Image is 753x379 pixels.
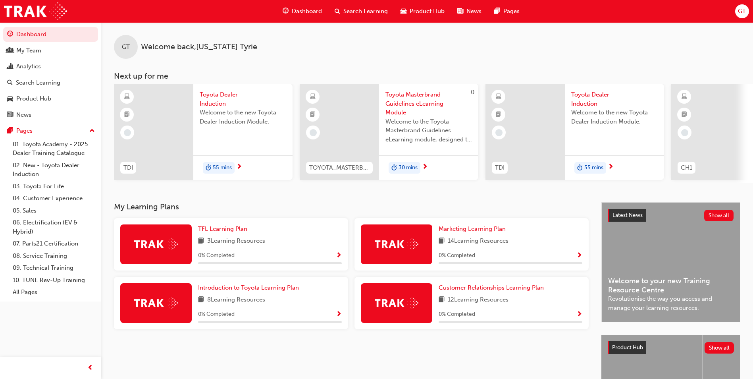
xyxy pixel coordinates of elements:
h3: My Learning Plans [114,202,589,211]
span: Show Progress [576,252,582,259]
a: All Pages [10,286,98,298]
span: car-icon [7,95,13,102]
span: duration-icon [206,163,211,173]
a: search-iconSearch Learning [328,3,394,19]
span: TFL Learning Plan [198,225,247,232]
span: guage-icon [7,31,13,38]
span: Product Hub [612,344,643,351]
span: Toyota Masterbrand Guidelines eLearning Module [385,90,472,117]
span: learningRecordVerb_NONE-icon [310,129,317,136]
a: Marketing Learning Plan [439,224,509,234]
span: next-icon [608,164,614,171]
a: Product Hub [3,91,98,106]
a: TDIToyota Dealer InductionWelcome to the new Toyota Dealer Induction Module.duration-icon55 mins [114,84,293,180]
a: My Team [3,43,98,58]
button: Show Progress [576,251,582,261]
h3: Next up for me [101,72,753,81]
span: Introduction to Toyota Learning Plan [198,284,299,291]
a: Latest NewsShow all [608,209,734,222]
button: DashboardMy TeamAnalyticsSearch LearningProduct HubNews [3,25,98,124]
a: news-iconNews [451,3,488,19]
span: GT [738,7,746,16]
span: booktick-icon [310,110,316,120]
span: Pages [503,7,520,16]
a: 01. Toyota Academy - 2025 Dealer Training Catalogue [10,138,98,159]
span: 8 Learning Resources [207,295,265,305]
span: book-icon [198,295,204,305]
span: chart-icon [7,63,13,70]
span: learningResourceType_ELEARNING-icon [682,92,687,102]
a: 02. New - Toyota Dealer Induction [10,159,98,180]
img: Trak [134,297,178,309]
button: Show all [705,342,734,354]
span: 0 % Completed [198,310,235,319]
span: 0 [471,89,474,96]
span: prev-icon [87,363,93,373]
a: car-iconProduct Hub [394,3,451,19]
span: learningRecordVerb_NONE-icon [681,129,688,136]
a: 03. Toyota For Life [10,180,98,193]
a: 06. Electrification (EV & Hybrid) [10,217,98,238]
span: booktick-icon [682,110,687,120]
span: learningRecordVerb_NONE-icon [124,129,131,136]
span: CH1 [681,163,692,172]
button: Pages [3,124,98,138]
span: learningResourceType_ELEARNING-icon [496,92,501,102]
span: 3 Learning Resources [207,236,265,246]
span: Product Hub [410,7,445,16]
div: Product Hub [16,94,51,103]
span: Welcome to the new Toyota Dealer Induction Module. [571,108,658,126]
a: Latest NewsShow allWelcome to your new Training Resource CentreRevolutionise the way you access a... [601,202,740,322]
span: book-icon [439,236,445,246]
span: Welcome to your new Training Resource Centre [608,277,734,294]
span: TOYOTA_MASTERBRAND_EL [309,163,370,172]
span: 0 % Completed [439,251,475,260]
div: Analytics [16,62,41,71]
span: Show Progress [336,252,342,259]
span: Toyota Dealer Induction [200,90,286,108]
span: book-icon [439,295,445,305]
span: Welcome to the new Toyota Dealer Induction Module. [200,108,286,126]
span: search-icon [7,79,13,87]
img: Trak [134,238,178,250]
span: next-icon [422,164,428,171]
span: learningResourceType_ELEARNING-icon [310,92,316,102]
span: Welcome back , [US_STATE] Tyrie [141,43,257,52]
span: learningResourceType_ELEARNING-icon [124,92,130,102]
span: TDI [495,163,505,172]
span: duration-icon [577,163,583,173]
div: News [16,110,31,120]
a: Customer Relationships Learning Plan [439,283,547,292]
a: TFL Learning Plan [198,224,250,234]
iframe: Intercom live chat [726,352,745,371]
span: 55 mins [213,163,232,172]
img: Trak [375,297,418,309]
span: Customer Relationships Learning Plan [439,284,544,291]
img: Trak [4,2,67,20]
button: Show all [704,210,734,221]
button: Show Progress [576,309,582,319]
a: 10. TUNE Rev-Up Training [10,274,98,286]
a: Dashboard [3,27,98,42]
a: 05. Sales [10,205,98,217]
a: Search Learning [3,75,98,90]
a: 08. Service Training [10,250,98,262]
span: book-icon [198,236,204,246]
button: Show Progress [336,309,342,319]
span: GT [122,43,130,52]
span: Latest News [612,212,643,219]
span: Marketing Learning Plan [439,225,506,232]
img: Trak [375,238,418,250]
span: pages-icon [494,6,500,16]
span: Toyota Dealer Induction [571,90,658,108]
span: pages-icon [7,128,13,135]
a: Product HubShow all [608,341,734,354]
div: My Team [16,46,41,55]
div: Pages [16,126,33,135]
div: Search Learning [16,78,60,87]
a: guage-iconDashboard [276,3,328,19]
span: duration-icon [391,163,397,173]
a: 07. Parts21 Certification [10,238,98,250]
